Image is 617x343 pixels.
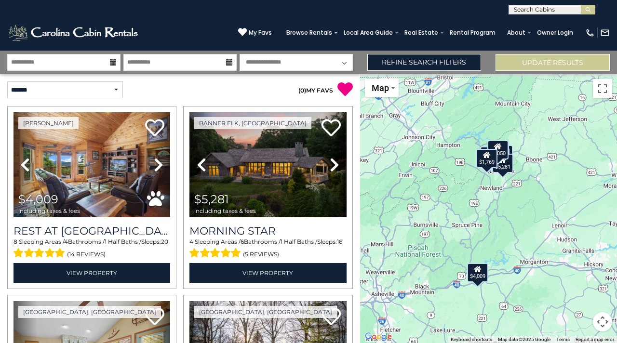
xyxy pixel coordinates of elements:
[13,224,170,237] a: Rest at [GEOGRAPHIC_DATA]
[339,26,398,40] a: Local Area Guide
[18,192,58,206] span: $4,009
[145,118,164,139] a: Add to favorites
[13,112,170,217] img: thumbnail_164747674.jpeg
[576,337,614,342] a: Report a map error
[298,87,306,94] span: ( )
[593,79,612,98] button: Toggle fullscreen view
[13,238,17,245] span: 8
[194,306,337,318] a: [GEOGRAPHIC_DATA], [GEOGRAPHIC_DATA]
[18,117,79,129] a: [PERSON_NAME]
[7,23,141,42] img: White-1-2.png
[585,28,595,38] img: phone-regular-white.png
[18,306,161,318] a: [GEOGRAPHIC_DATA], [GEOGRAPHIC_DATA]
[467,263,488,282] div: $4,009
[496,54,610,71] button: Update Results
[502,26,530,40] a: About
[64,238,68,245] span: 4
[337,238,342,245] span: 16
[322,307,341,328] a: Add to favorites
[189,263,346,283] a: View Property
[105,238,141,245] span: 1 Half Baths /
[189,238,193,245] span: 4
[400,26,443,40] a: Real Estate
[13,263,170,283] a: View Property
[194,117,311,129] a: Banner Elk, [GEOGRAPHIC_DATA]
[362,330,394,343] a: Open this area in Google Maps (opens a new window)
[481,146,502,166] div: $2,642
[532,26,578,40] a: Owner Login
[243,248,279,261] span: (5 reviews)
[367,54,482,71] a: Refine Search Filters
[67,248,106,261] span: (14 reviews)
[161,238,168,245] span: 20
[476,149,497,168] div: $1,769
[249,28,272,37] span: My Favs
[189,224,346,237] a: Morning Star
[600,28,610,38] img: mail-regular-white.png
[372,83,389,93] span: Map
[189,237,346,261] div: Sleeping Areas / Bathrooms / Sleeps:
[492,154,513,173] div: $5,281
[13,237,170,261] div: Sleeping Areas / Bathrooms / Sleeps:
[189,112,346,217] img: thumbnail_163276265.jpeg
[18,208,80,214] span: including taxes & fees
[300,87,304,94] span: 0
[241,238,244,245] span: 6
[298,87,333,94] a: (0)MY FAVS
[556,337,570,342] a: Terms (opens in new tab)
[194,192,229,206] span: $5,281
[498,337,550,342] span: Map data ©2025 Google
[365,79,399,97] button: Change map style
[281,238,317,245] span: 1 Half Baths /
[322,118,341,139] a: Add to favorites
[13,224,170,237] h3: Rest at Mountain Crest
[488,140,509,159] div: $2,050
[238,27,272,38] a: My Favs
[451,336,492,343] button: Keyboard shortcuts
[362,330,394,343] img: Google
[282,26,337,40] a: Browse Rentals
[194,208,256,214] span: including taxes & fees
[593,312,612,331] button: Map camera controls
[445,26,500,40] a: Rental Program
